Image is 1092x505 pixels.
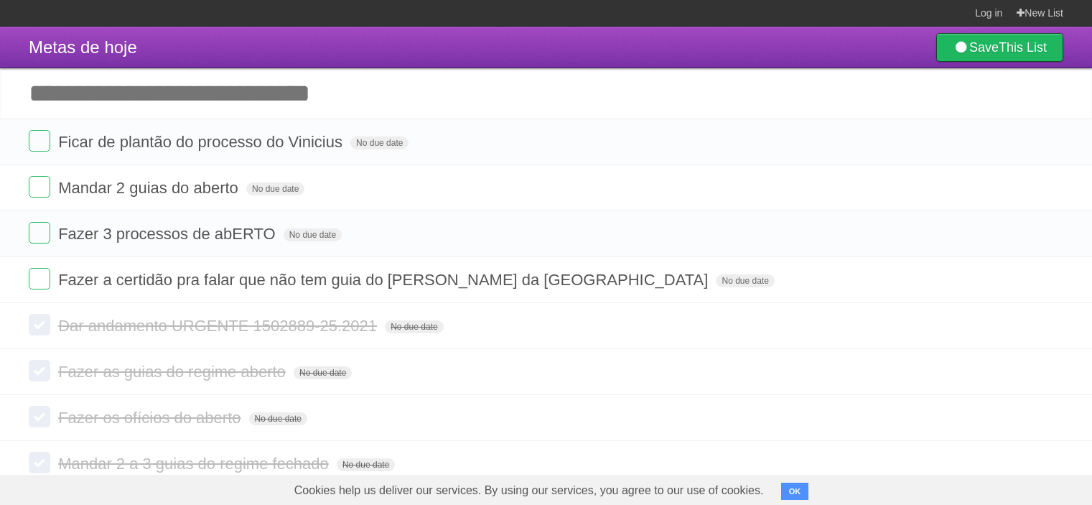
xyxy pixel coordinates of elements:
[29,406,50,427] label: Done
[58,179,242,197] span: Mandar 2 guias do aberto
[716,274,774,287] span: No due date
[999,40,1047,55] b: This List
[29,314,50,335] label: Done
[58,455,332,473] span: Mandar 2 a 3 guias do regime fechado
[294,366,352,379] span: No due date
[58,317,381,335] span: Dar andamento URGENTE 1502889-25.2021
[29,37,137,57] span: Metas de hoje
[58,363,289,381] span: Fazer as guias do regime aberto
[29,452,50,473] label: Done
[29,176,50,198] label: Done
[280,476,778,505] span: Cookies help us deliver our services. By using our services, you agree to our use of cookies.
[936,33,1063,62] a: SaveThis List
[58,133,346,151] span: Ficar de plantão do processo do Vinicius
[249,412,307,425] span: No due date
[29,268,50,289] label: Done
[781,483,809,500] button: OK
[58,409,244,427] span: Fazer os ofícios do aberto
[29,130,50,152] label: Done
[385,320,443,333] span: No due date
[58,225,279,243] span: Fazer 3 processos de abERTO
[29,360,50,381] label: Done
[58,271,711,289] span: Fazer a certidão pra falar que não tem guia do [PERSON_NAME] da [GEOGRAPHIC_DATA]
[337,458,395,471] span: No due date
[350,136,409,149] span: No due date
[284,228,342,241] span: No due date
[246,182,304,195] span: No due date
[29,222,50,244] label: Done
